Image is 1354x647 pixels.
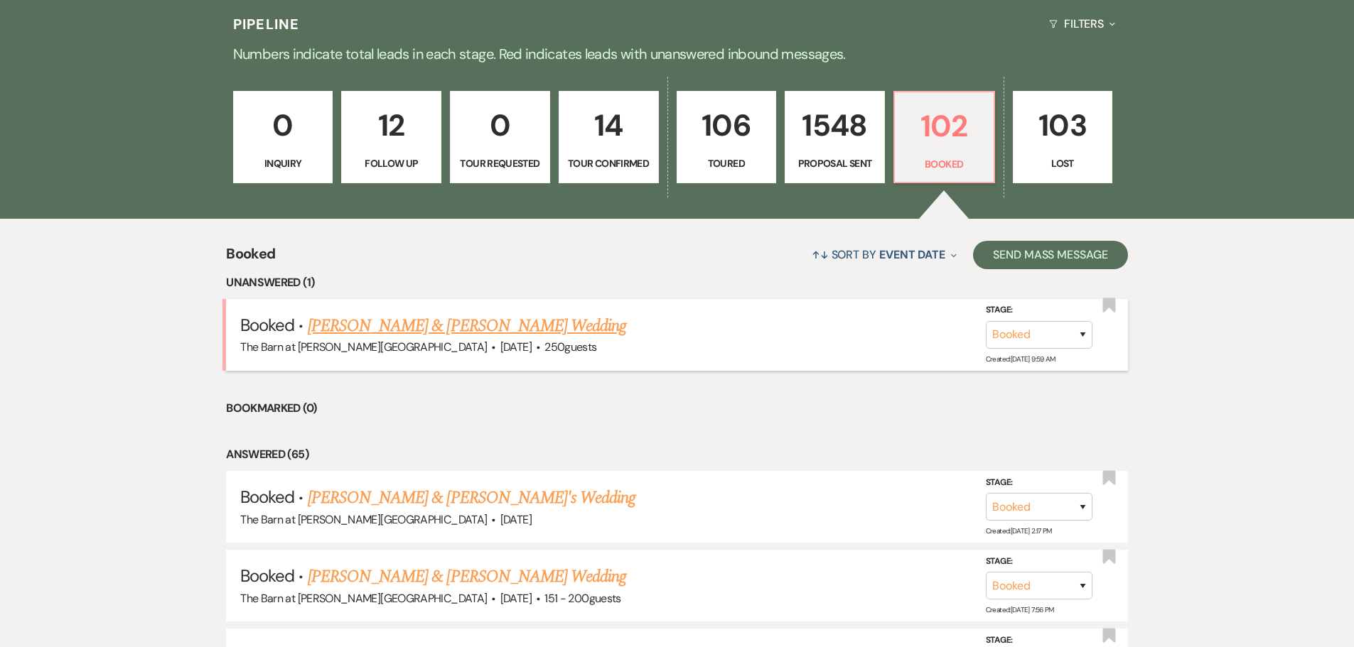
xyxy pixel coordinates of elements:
[1013,91,1113,183] a: 103Lost
[242,156,324,171] p: Inquiry
[350,156,432,171] p: Follow Up
[240,486,294,508] span: Booked
[986,605,1054,614] span: Created: [DATE] 7:56 PM
[308,564,626,589] a: [PERSON_NAME] & [PERSON_NAME] Wedding
[986,475,1092,491] label: Stage:
[785,91,885,183] a: 1548Proposal Sent
[459,102,541,149] p: 0
[986,303,1092,318] label: Stage:
[226,243,275,273] span: Booked
[1022,102,1104,149] p: 103
[686,102,768,149] p: 106
[903,156,985,172] p: Booked
[686,156,768,171] p: Toured
[794,156,876,171] p: Proposal Sent
[903,102,985,150] p: 102
[812,247,829,262] span: ↑↓
[166,43,1189,65] p: Numbers indicate total leads in each stage. Red indicates leads with unanswered inbound messages.
[568,102,650,149] p: 14
[500,512,532,527] span: [DATE]
[341,91,441,183] a: 12Follow Up
[226,273,1128,292] li: Unanswered (1)
[240,512,487,527] span: The Barn at [PERSON_NAME][GEOGRAPHIC_DATA]
[973,241,1128,269] button: Send Mass Message
[308,485,636,511] a: [PERSON_NAME] & [PERSON_NAME]'s Wedding
[308,313,626,339] a: [PERSON_NAME] & [PERSON_NAME] Wedding
[986,354,1055,364] span: Created: [DATE] 9:59 AM
[240,314,294,336] span: Booked
[544,339,596,354] span: 250 guests
[559,91,659,183] a: 14Tour Confirmed
[242,102,324,149] p: 0
[459,156,541,171] p: Tour Requested
[1022,156,1104,171] p: Lost
[500,591,532,606] span: [DATE]
[350,102,432,149] p: 12
[1043,5,1121,43] button: Filters
[568,156,650,171] p: Tour Confirmed
[240,339,487,354] span: The Barn at [PERSON_NAME][GEOGRAPHIC_DATA]
[500,339,532,354] span: [DATE]
[450,91,550,183] a: 0Tour Requested
[893,91,995,183] a: 102Booked
[233,14,300,34] h3: Pipeline
[240,565,294,587] span: Booked
[677,91,777,183] a: 106Toured
[240,591,487,606] span: The Barn at [PERSON_NAME][GEOGRAPHIC_DATA]
[226,445,1128,464] li: Answered (65)
[986,526,1052,535] span: Created: [DATE] 2:17 PM
[544,591,620,606] span: 151 - 200 guests
[794,102,876,149] p: 1548
[986,554,1092,570] label: Stage:
[806,236,962,273] button: Sort By Event Date
[879,247,945,262] span: Event Date
[226,399,1128,418] li: Bookmarked (0)
[233,91,333,183] a: 0Inquiry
